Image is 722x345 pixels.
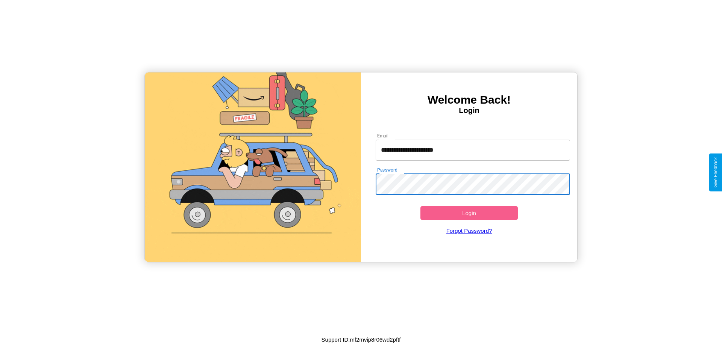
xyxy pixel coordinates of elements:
[377,133,389,139] label: Email
[420,206,518,220] button: Login
[361,106,577,115] h4: Login
[372,220,567,241] a: Forgot Password?
[713,157,718,188] div: Give Feedback
[145,72,361,262] img: gif
[361,93,577,106] h3: Welcome Back!
[377,167,397,173] label: Password
[322,334,401,345] p: Support ID: mf2mvip8r06wd2pftf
